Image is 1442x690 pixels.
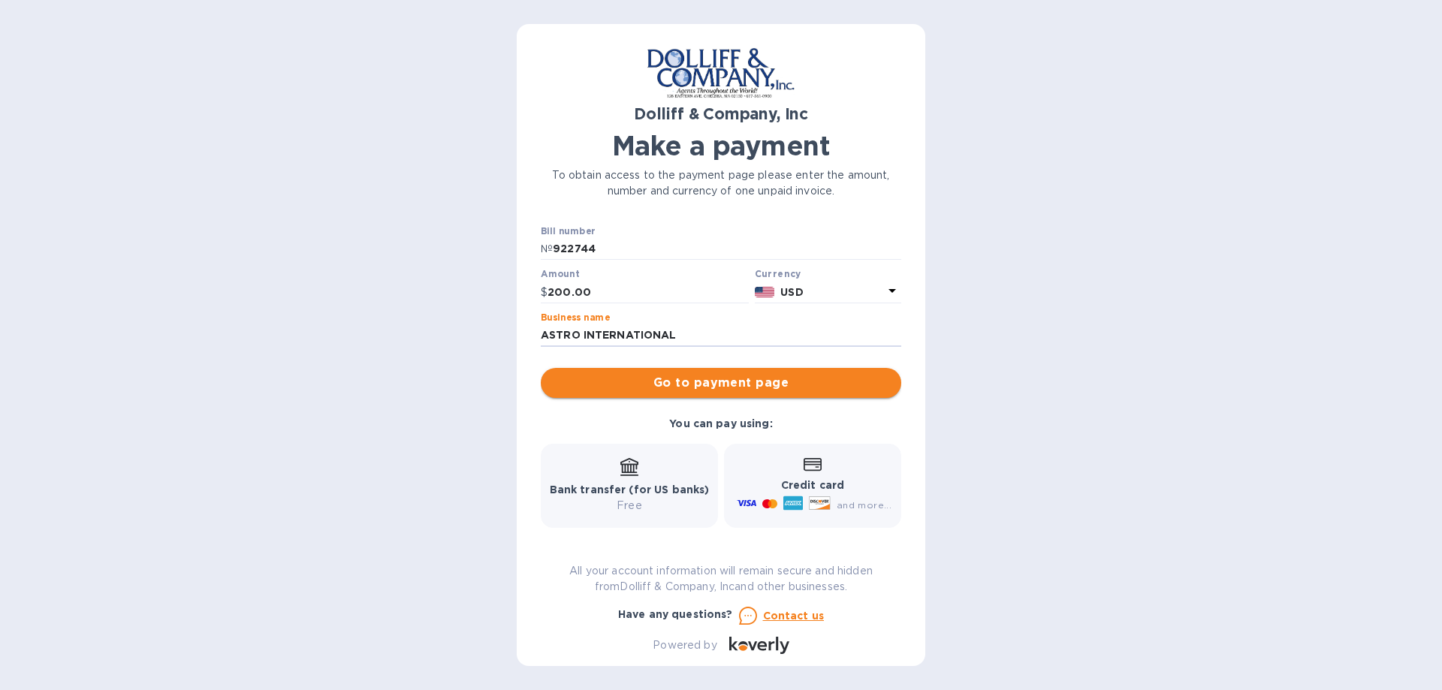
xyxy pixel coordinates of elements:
label: Amount [541,270,579,279]
b: You can pay using: [669,417,772,429]
b: Currency [755,268,801,279]
b: USD [780,286,803,298]
u: Contact us [763,610,825,622]
span: and more... [837,499,891,511]
b: Credit card [781,479,844,491]
label: Bill number [541,227,595,236]
input: Enter business name [541,324,901,347]
p: Free [550,498,710,514]
span: Go to payment page [553,374,889,392]
b: Dolliff & Company, Inc [634,104,808,123]
b: Bank transfer (for US banks) [550,484,710,496]
input: 0.00 [548,281,749,303]
p: $ [541,285,548,300]
h1: Make a payment [541,130,901,161]
label: Business name [541,313,610,322]
img: USD [755,287,775,297]
p: To obtain access to the payment page please enter the amount, number and currency of one unpaid i... [541,167,901,199]
button: Go to payment page [541,368,901,398]
input: Enter bill number [553,238,901,261]
p: All your account information will remain secure and hidden from Dolliff & Company, Inc and other ... [541,563,901,595]
p: № [541,241,553,257]
b: Have any questions? [618,608,733,620]
p: Powered by [653,637,716,653]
